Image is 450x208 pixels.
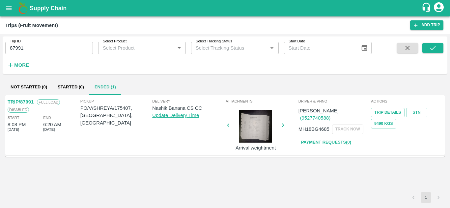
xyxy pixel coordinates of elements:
label: Select Product [103,39,127,44]
span: Attachments [226,98,297,104]
span: [DATE] [43,127,55,132]
button: More [5,59,31,71]
button: Started (0) [52,79,89,95]
strong: More [14,62,29,68]
span: Pickup [80,98,153,104]
div: customer-support [421,2,433,14]
span: Actions [371,98,442,104]
div: account of current user [433,1,445,15]
input: Enter Trip ID [5,42,93,54]
button: page 1 [421,192,431,203]
p: Nashik Banana CS CC [152,104,224,112]
label: Select Tracking Status [196,39,232,44]
span: End [43,115,51,121]
div: Trips (Fruit Movement) [5,21,58,30]
div: 8:08 PM [8,121,26,128]
div: 6:20 AM [43,121,61,128]
nav: pagination navigation [407,192,445,203]
span: [PERSON_NAME] [298,108,339,113]
span: Delivery [152,98,224,104]
span: Driver & VHNo [298,98,370,104]
button: Open [175,44,183,52]
p: PO/V/SHREYA/175407, [GEOGRAPHIC_DATA], [GEOGRAPHIC_DATA] [80,104,153,127]
a: Add Trip [410,20,443,30]
span: Disabled [8,107,29,113]
p: MH18BG4685 [298,126,329,133]
input: Start Date [284,42,356,54]
a: STN [406,108,427,117]
button: 9490 Kgs [371,119,396,128]
p: Arrival weightment [231,144,280,151]
a: Trip Details [371,108,404,117]
button: Choose date [358,42,371,54]
span: Full Load [37,99,60,105]
button: Ended (1) [89,79,121,95]
label: Start Date [289,39,305,44]
button: open drawer [1,1,16,16]
span: [DATE] [8,127,19,132]
a: Update Delivery Time [152,113,199,118]
button: Not Started (0) [5,79,52,95]
span: Start [8,115,19,121]
b: Supply Chain [30,5,67,12]
button: Open [267,44,276,52]
a: Payment Requests(0) [298,137,354,148]
label: Trip ID [10,39,21,44]
a: Supply Chain [30,4,421,13]
a: (9527740588) [300,115,330,121]
input: Select Tracking Status [193,44,257,52]
a: TRIP/87991 [8,99,34,104]
img: logo [16,2,30,15]
input: Select Product [100,44,173,52]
